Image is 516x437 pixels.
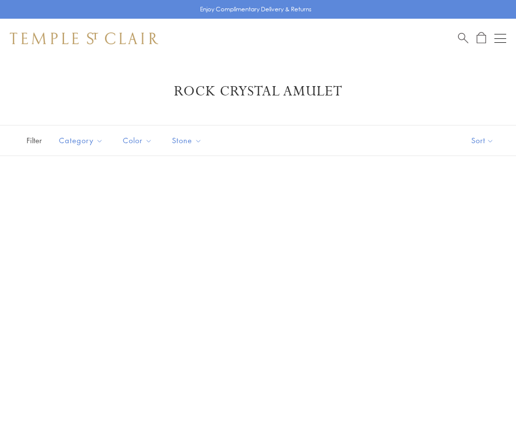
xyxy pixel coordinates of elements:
[458,32,468,44] a: Search
[494,32,506,44] button: Open navigation
[165,129,209,152] button: Stone
[10,32,158,44] img: Temple St. Clair
[477,32,486,44] a: Open Shopping Bag
[200,4,312,14] p: Enjoy Complimentary Delivery & Returns
[167,134,209,147] span: Stone
[54,134,111,147] span: Category
[52,129,111,152] button: Category
[118,134,160,147] span: Color
[115,129,160,152] button: Color
[25,83,491,100] h1: Rock Crystal Amulet
[449,125,516,156] button: Show sort by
